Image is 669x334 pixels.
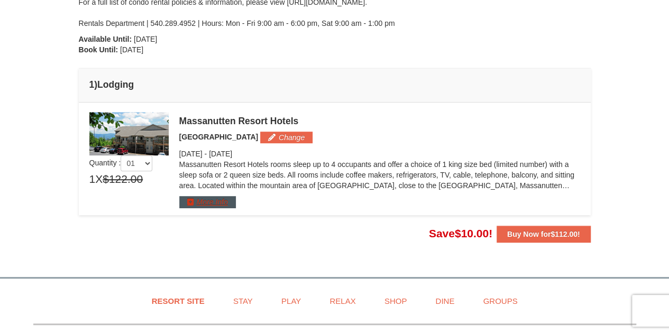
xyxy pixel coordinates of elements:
[79,35,132,43] strong: Available Until:
[455,227,489,239] span: $10.00
[139,289,218,313] a: Resort Site
[371,289,420,313] a: Shop
[179,133,259,141] span: [GEOGRAPHIC_DATA]
[179,116,580,126] div: Massanutten Resort Hotels
[95,171,103,187] span: X
[470,289,530,313] a: Groups
[551,230,578,238] span: $112.00
[179,196,236,208] button: More Info
[429,227,492,239] span: Save !
[89,159,153,167] span: Quantity :
[79,45,118,54] strong: Book Until:
[103,171,143,187] span: $122.00
[120,45,143,54] span: [DATE]
[260,132,313,143] button: Change
[134,35,157,43] span: [DATE]
[268,289,314,313] a: Play
[204,150,207,158] span: -
[89,79,580,90] h4: 1 Lodging
[89,112,169,155] img: 19219026-1-e3b4ac8e.jpg
[209,150,232,158] span: [DATE]
[507,230,580,238] strong: Buy Now for !
[422,289,468,313] a: Dine
[316,289,369,313] a: Relax
[179,159,580,191] p: Massanutten Resort Hotels rooms sleep up to 4 occupants and offer a choice of 1 king size bed (li...
[179,150,203,158] span: [DATE]
[89,171,96,187] span: 1
[94,79,97,90] span: )
[497,226,591,243] button: Buy Now for$112.00!
[220,289,266,313] a: Stay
